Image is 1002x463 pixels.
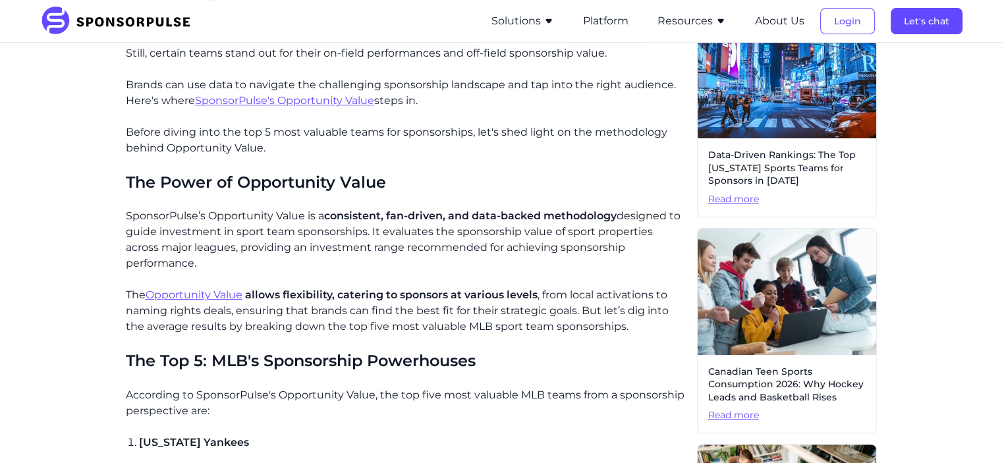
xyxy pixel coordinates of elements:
[820,8,875,34] button: Login
[491,13,554,29] button: Solutions
[324,209,617,222] span: consistent, fan-driven, and data-backed methodology
[139,436,249,449] span: [US_STATE] Yankees
[126,77,686,109] p: Brands can use data to navigate the challenging sponsorship landscape and tap into the right audi...
[698,12,876,138] img: Photo by Andreas Niendorf courtesy of Unsplash
[40,7,200,36] img: SponsorPulse
[755,15,804,27] a: About Us
[697,228,877,433] a: Canadian Teen Sports Consumption 2026: Why Hockey Leads and Basketball RisesRead more
[936,400,1002,463] iframe: Chat Widget
[708,366,866,404] span: Canadian Teen Sports Consumption 2026: Why Hockey Leads and Basketball Rises
[126,387,686,419] p: According to SponsorPulse's Opportunity Value, the top five most valuable MLB teams from a sponso...
[583,13,628,29] button: Platform
[708,193,866,206] span: Read more
[245,288,538,301] span: allows flexibility, catering to sponsors at various levels
[891,15,962,27] a: Let's chat
[126,350,686,371] h3: The Top 5: MLB's Sponsorship Powerhouses
[126,30,686,61] p: Major League Baseball boasts some of the most storied franchises and passionate fan bases in all ...
[755,13,804,29] button: About Us
[891,8,962,34] button: Let's chat
[708,409,866,422] span: Read more
[126,124,686,156] p: Before diving into the top 5 most valuable teams for sponsorships, let's shed light on the method...
[820,15,875,27] a: Login
[146,288,242,301] a: Opportunity Value
[195,94,374,107] a: SponsorPulse's Opportunity Value
[126,208,686,271] p: SponsorPulse’s Opportunity Value is a designed to guide investment in sport team sponsorships. It...
[698,229,876,355] img: Getty images courtesy of Unsplash
[583,15,628,27] a: Platform
[657,13,726,29] button: Resources
[697,11,877,217] a: Data-Driven Rankings: The Top [US_STATE] Sports Teams for Sponsors in [DATE]Read more
[126,172,686,192] h3: The Power of Opportunity Value
[708,149,866,188] span: Data-Driven Rankings: The Top [US_STATE] Sports Teams for Sponsors in [DATE]
[126,287,686,335] p: The , from local activations to naming rights deals, ensuring that brands can find the best fit f...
